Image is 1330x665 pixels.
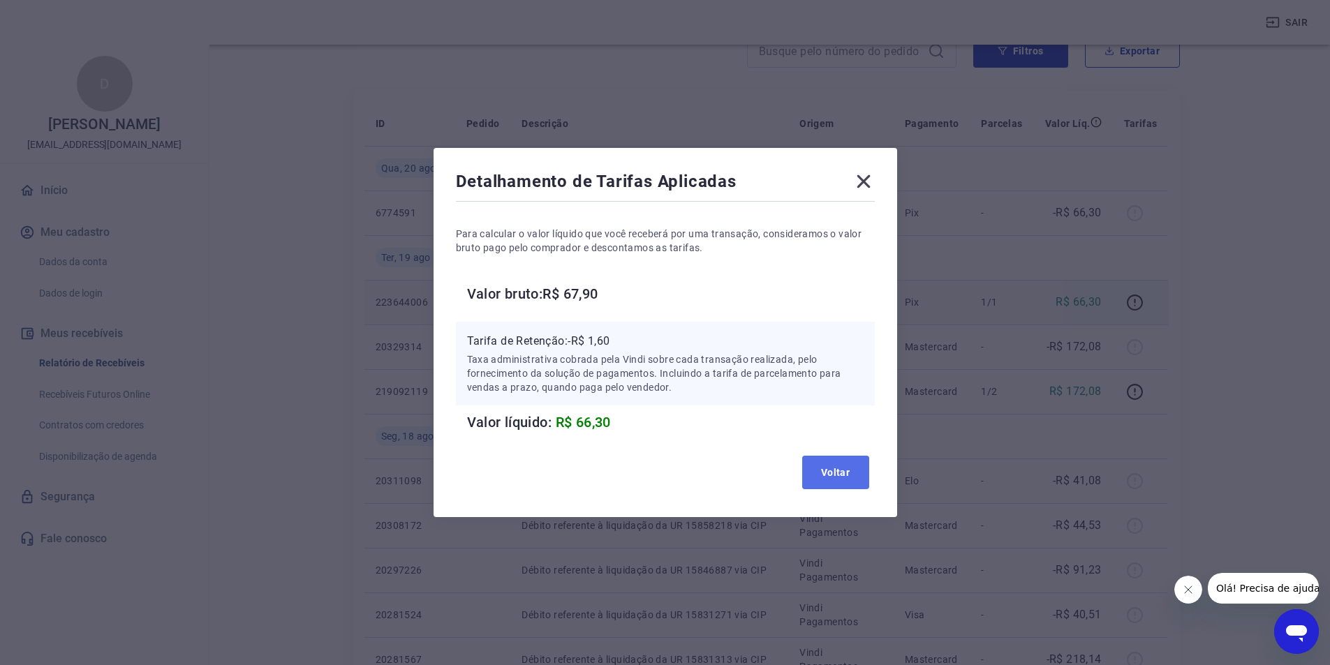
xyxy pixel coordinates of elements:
[556,414,611,431] span: R$ 66,30
[467,333,864,350] p: Tarifa de Retenção: -R$ 1,60
[467,283,875,305] h6: Valor bruto: R$ 67,90
[8,10,117,21] span: Olá! Precisa de ajuda?
[467,352,864,394] p: Taxa administrativa cobrada pela Vindi sobre cada transação realizada, pelo fornecimento da soluç...
[456,170,875,198] div: Detalhamento de Tarifas Aplicadas
[1208,573,1319,604] iframe: Mensagem da empresa
[802,456,869,489] button: Voltar
[1174,576,1202,604] iframe: Fechar mensagem
[467,411,875,433] h6: Valor líquido:
[1274,609,1319,654] iframe: Botão para abrir a janela de mensagens
[456,227,875,255] p: Para calcular o valor líquido que você receberá por uma transação, consideramos o valor bruto pag...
